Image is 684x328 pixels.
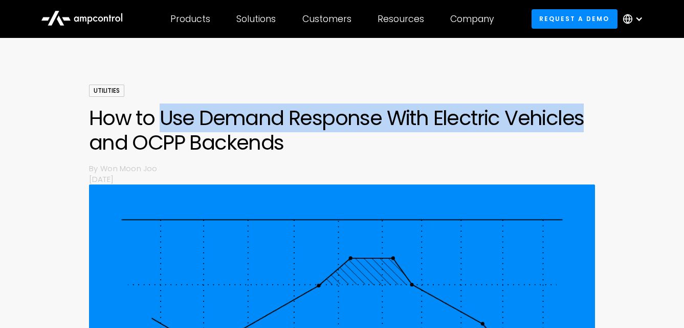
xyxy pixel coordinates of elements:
[89,106,595,155] h1: How to Use Demand Response With Electric Vehicles and OCPP Backends
[532,9,617,28] a: Request a demo
[100,163,595,174] p: Won Moon Joo
[236,13,276,25] div: Solutions
[89,85,124,97] div: Utilities
[450,13,494,25] div: Company
[302,13,351,25] div: Customers
[89,174,595,184] p: [DATE]
[378,13,424,25] div: Resources
[170,13,210,25] div: Products
[89,163,100,174] p: By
